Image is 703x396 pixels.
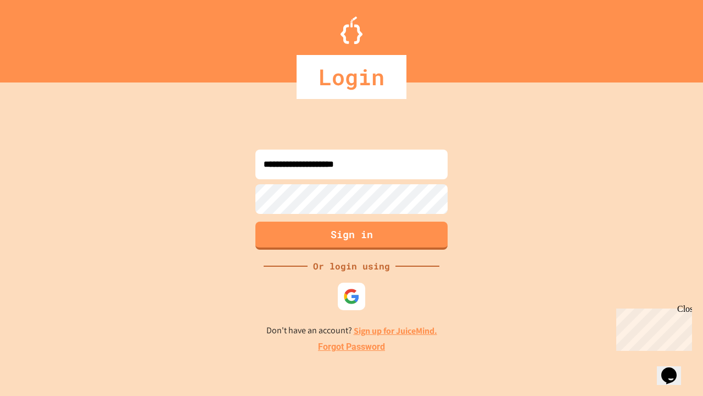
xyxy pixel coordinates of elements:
iframe: chat widget [657,352,692,385]
button: Sign in [255,222,448,250]
div: Chat with us now!Close [4,4,76,70]
a: Sign up for JuiceMind. [354,325,437,337]
div: Login [297,55,406,99]
img: google-icon.svg [343,288,360,305]
iframe: chat widget [612,304,692,351]
div: Or login using [308,260,395,273]
img: Logo.svg [341,16,362,44]
p: Don't have an account? [266,324,437,338]
a: Forgot Password [318,340,385,354]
